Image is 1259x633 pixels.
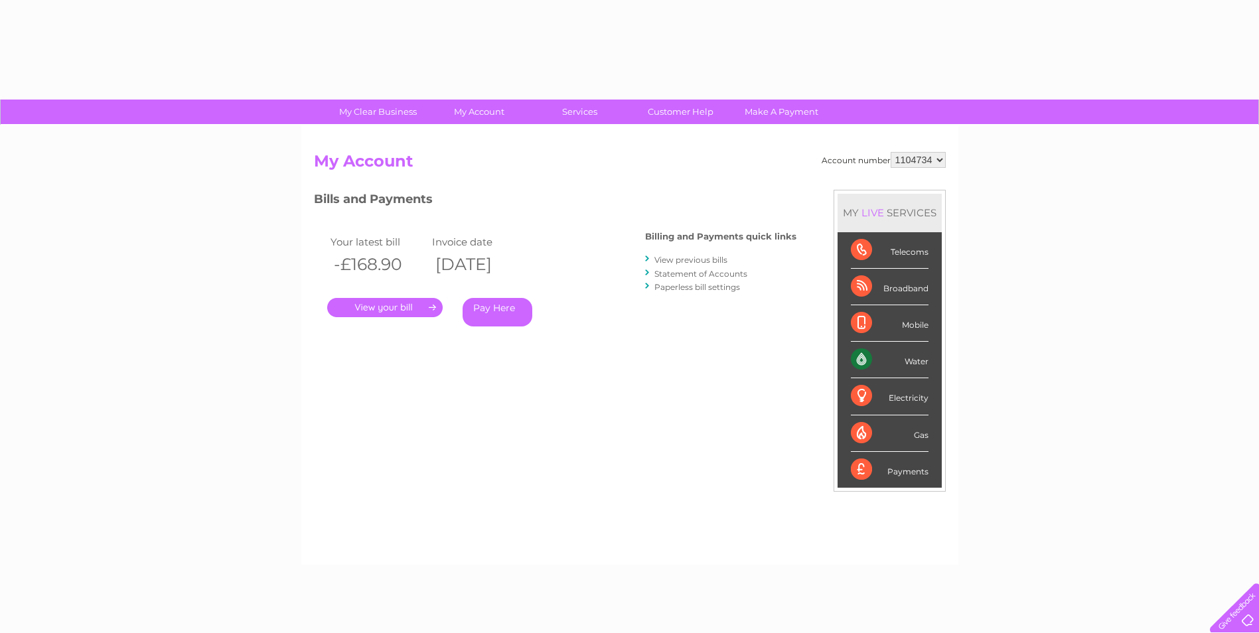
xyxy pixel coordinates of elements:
[851,305,928,342] div: Mobile
[314,152,946,177] h2: My Account
[626,100,735,124] a: Customer Help
[851,378,928,415] div: Electricity
[851,452,928,488] div: Payments
[429,233,531,251] td: Invoice date
[859,206,887,219] div: LIVE
[424,100,534,124] a: My Account
[654,269,747,279] a: Statement of Accounts
[327,251,429,278] th: -£168.90
[327,298,443,317] a: .
[645,232,796,242] h4: Billing and Payments quick links
[654,255,727,265] a: View previous bills
[429,251,531,278] th: [DATE]
[851,342,928,378] div: Water
[851,232,928,269] div: Telecoms
[727,100,836,124] a: Make A Payment
[463,298,532,326] a: Pay Here
[654,282,740,292] a: Paperless bill settings
[525,100,634,124] a: Services
[327,233,429,251] td: Your latest bill
[314,190,796,213] h3: Bills and Payments
[323,100,433,124] a: My Clear Business
[822,152,946,168] div: Account number
[838,194,942,232] div: MY SERVICES
[851,415,928,452] div: Gas
[851,269,928,305] div: Broadband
